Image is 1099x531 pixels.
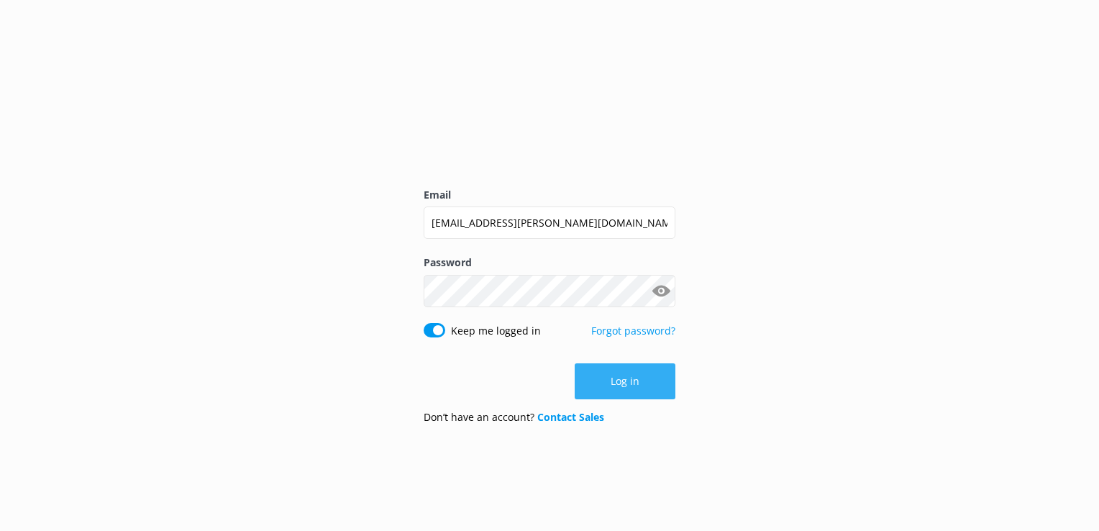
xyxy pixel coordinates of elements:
label: Password [424,255,675,271]
button: Log in [575,363,675,399]
label: Keep me logged in [451,323,541,339]
a: Forgot password? [591,324,675,337]
a: Contact Sales [537,410,604,424]
p: Don’t have an account? [424,409,604,425]
label: Email [424,187,675,203]
button: Show password [647,276,675,305]
input: user@emailaddress.com [424,206,675,239]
